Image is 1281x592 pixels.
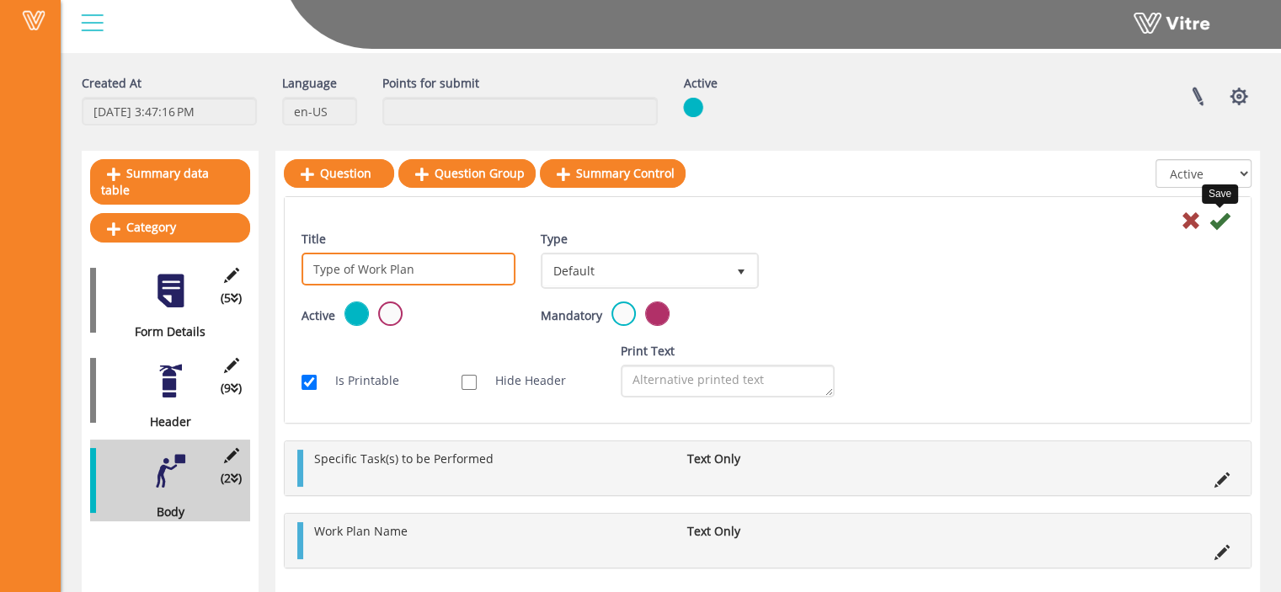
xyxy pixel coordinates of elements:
a: Summary data table [90,159,250,205]
label: Type [541,230,568,248]
span: (2 ) [221,469,242,488]
label: Title [302,230,326,248]
div: Header [90,413,238,431]
label: Active [302,307,335,325]
a: Category [90,213,250,242]
a: Summary Control [540,159,686,188]
label: Is Printable [318,371,399,390]
div: Body [90,503,238,521]
label: Mandatory [541,307,602,325]
div: Save [1202,184,1238,204]
a: Question [284,159,394,188]
label: Points for submit [382,74,479,93]
label: Language [282,74,337,93]
span: (9 ) [221,379,242,397]
li: Text Only [679,522,819,541]
li: Text Only [679,450,819,468]
span: Work Plan Name [314,523,408,539]
span: select [726,255,756,285]
span: (5 ) [221,289,242,307]
input: Is Printable [302,375,317,390]
label: Print Text [621,342,675,360]
label: Hide Header [478,371,566,390]
label: Created At [82,74,141,93]
a: Question Group [398,159,536,188]
span: Default [543,255,725,285]
input: Hide Header [462,375,477,390]
span: Specific Task(s) to be Performed [314,451,494,467]
label: Active [683,74,717,93]
div: Form Details [90,323,238,341]
img: yes [683,97,703,118]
